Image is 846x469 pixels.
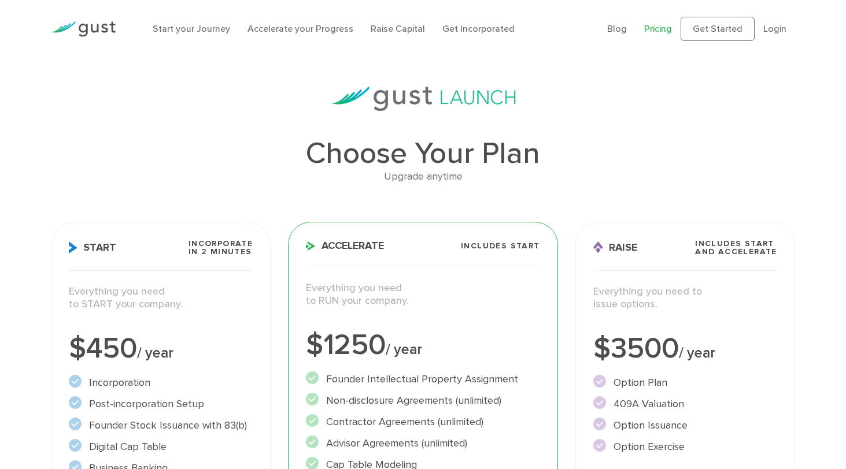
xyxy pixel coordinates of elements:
[679,344,715,362] span: / year
[695,240,777,256] span: Includes START and ACCELERATE
[69,241,77,254] img: Start Icon X2
[386,341,422,358] span: / year
[593,396,777,412] li: 409A Valuation
[69,334,253,363] div: $450
[69,375,253,390] li: Incorporation
[763,23,786,34] a: Login
[51,139,795,169] h1: Choose Your Plan
[69,241,116,254] span: Start
[69,396,253,412] li: Post-incorporation Setup
[306,282,540,308] p: Everything you need to RUN your company.
[69,439,253,455] li: Digital Cap Table
[371,23,425,34] a: Raise Capital
[593,418,777,433] li: Option Issuance
[189,240,253,256] span: Incorporate in 2 Minutes
[51,21,116,37] img: Gust Logo
[306,393,540,408] li: Non-disclosure Agreements (unlimited)
[593,241,603,254] img: Raise Icon
[51,169,795,185] div: Upgrade anytime
[306,241,316,251] img: Accelerate Icon
[442,23,515,34] a: Get Incorporated
[69,418,253,433] li: Founder Stock Issuance with 83(b)
[247,23,353,34] a: Accelerate your Progress
[306,331,540,360] div: $1250
[331,87,516,111] img: gust-launch-logos.svg
[137,344,173,362] span: / year
[306,435,540,451] li: Advisor Agreements (unlimited)
[306,241,384,251] span: Accelerate
[306,371,540,387] li: Founder Intellectual Property Assignment
[153,23,230,34] a: Start your Journey
[593,334,777,363] div: $3500
[607,23,627,34] a: Blog
[593,375,777,390] li: Option Plan
[461,242,540,250] span: Includes START
[69,285,253,311] p: Everything you need to START your company.
[681,17,755,41] a: Get Started
[593,439,777,455] li: Option Exercise
[306,414,540,430] li: Contractor Agreements (unlimited)
[644,23,672,34] a: Pricing
[593,241,637,254] span: Raise
[593,285,777,311] p: Everything you need to issue options.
